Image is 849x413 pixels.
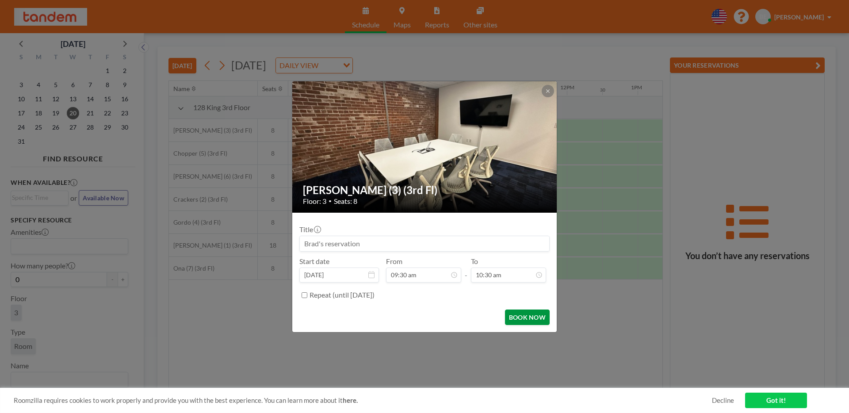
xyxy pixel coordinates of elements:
[292,47,558,246] img: 537.jpg
[14,396,712,405] span: Roomzilla requires cookies to work properly and provide you with the best experience. You can lea...
[303,197,326,206] span: Floor: 3
[334,197,357,206] span: Seats: 8
[712,396,734,405] a: Decline
[386,257,402,266] label: From
[310,291,375,299] label: Repeat (until [DATE])
[465,260,467,279] span: -
[299,257,329,266] label: Start date
[329,198,332,204] span: •
[303,184,547,197] h2: [PERSON_NAME] (3) (3rd Fl)
[300,236,549,251] input: Brad's reservation
[299,225,320,234] label: Title
[505,310,550,325] button: BOOK NOW
[343,396,358,404] a: here.
[471,257,478,266] label: To
[745,393,807,408] a: Got it!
